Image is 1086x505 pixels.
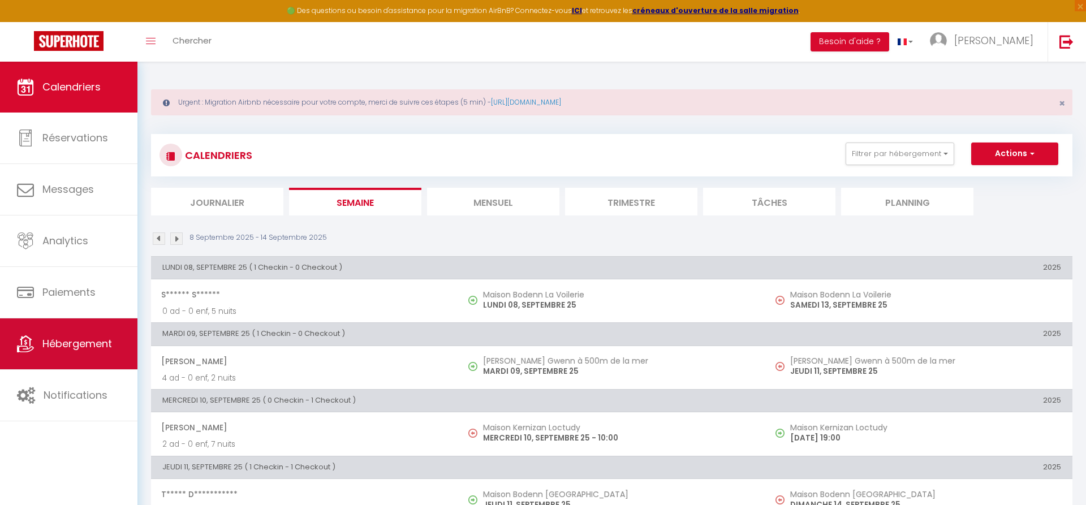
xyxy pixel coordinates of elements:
span: Hébergement [42,336,112,351]
h5: [PERSON_NAME] Gwenn à 500m de la mer [483,356,754,365]
a: créneaux d'ouverture de la salle migration [632,6,799,15]
span: [PERSON_NAME] [161,417,447,438]
span: Paiements [42,285,96,299]
h5: Maison Bodenn [GEOGRAPHIC_DATA] [483,490,754,499]
h3: CALENDRIERS [182,143,252,168]
p: MARDI 09, SEPTEMBRE 25 [483,365,754,377]
h5: Maison Kernizan Loctudy [483,423,754,432]
p: [DATE] 19:00 [790,432,1061,444]
span: Messages [42,182,94,196]
th: 2025 [765,456,1072,478]
li: Trimestre [565,188,697,215]
button: Filtrer par hébergement [846,143,954,165]
img: ... [930,32,947,49]
span: × [1059,96,1065,110]
img: NO IMAGE [775,429,785,438]
li: Mensuel [427,188,559,215]
button: Ouvrir le widget de chat LiveChat [9,5,43,38]
p: SAMEDI 13, SEPTEMBRE 25 [790,299,1061,311]
img: NO IMAGE [468,429,477,438]
th: LUNDI 08, SEPTEMBRE 25 ( 1 Checkin - 0 Checkout ) [151,256,765,279]
th: 2025 [765,256,1072,279]
th: MARDI 09, SEPTEMBRE 25 ( 1 Checkin - 0 Checkout ) [151,323,765,346]
img: NO IMAGE [775,296,785,305]
th: 2025 [765,323,1072,346]
li: Journalier [151,188,283,215]
span: [PERSON_NAME] [954,33,1033,48]
p: JEUDI 11, SEPTEMBRE 25 [790,365,1061,377]
span: Calendriers [42,80,101,94]
span: Réservations [42,131,108,145]
img: NO IMAGE [775,362,785,371]
li: Tâches [703,188,835,215]
span: Analytics [42,234,88,248]
h5: Maison Bodenn [GEOGRAPHIC_DATA] [790,490,1061,499]
p: 0 ad - 0 enf, 5 nuits [162,305,447,317]
p: LUNDI 08, SEPTEMBRE 25 [483,299,754,311]
img: NO IMAGE [775,495,785,504]
h5: Maison Bodenn La Voilerie [790,290,1061,299]
img: logout [1059,34,1074,49]
div: Urgent : Migration Airbnb nécessaire pour votre compte, merci de suivre ces étapes (5 min) - [151,89,1072,115]
th: JEUDI 11, SEPTEMBRE 25 ( 1 Checkin - 1 Checkout ) [151,456,765,478]
span: Notifications [44,388,107,402]
p: 4 ad - 0 enf, 2 nuits [162,372,447,384]
span: Chercher [173,34,212,46]
a: [URL][DOMAIN_NAME] [491,97,561,107]
th: MERCREDI 10, SEPTEMBRE 25 ( 0 Checkin - 1 Checkout ) [151,389,765,412]
a: ... [PERSON_NAME] [921,22,1048,62]
p: MERCREDI 10, SEPTEMBRE 25 - 10:00 [483,432,754,444]
button: Close [1059,98,1065,109]
a: ICI [572,6,582,15]
h5: Maison Kernizan Loctudy [790,423,1061,432]
span: [PERSON_NAME] [161,351,447,372]
h5: Maison Bodenn La Voilerie [483,290,754,299]
li: Planning [841,188,973,215]
h5: [PERSON_NAME] Gwenn à 500m de la mer [790,356,1061,365]
img: Super Booking [34,31,104,51]
li: Semaine [289,188,421,215]
p: 2 ad - 0 enf, 7 nuits [162,438,447,450]
button: Actions [971,143,1058,165]
a: Chercher [164,22,220,62]
p: 8 Septembre 2025 - 14 Septembre 2025 [189,232,327,243]
button: Besoin d'aide ? [811,32,889,51]
th: 2025 [765,389,1072,412]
